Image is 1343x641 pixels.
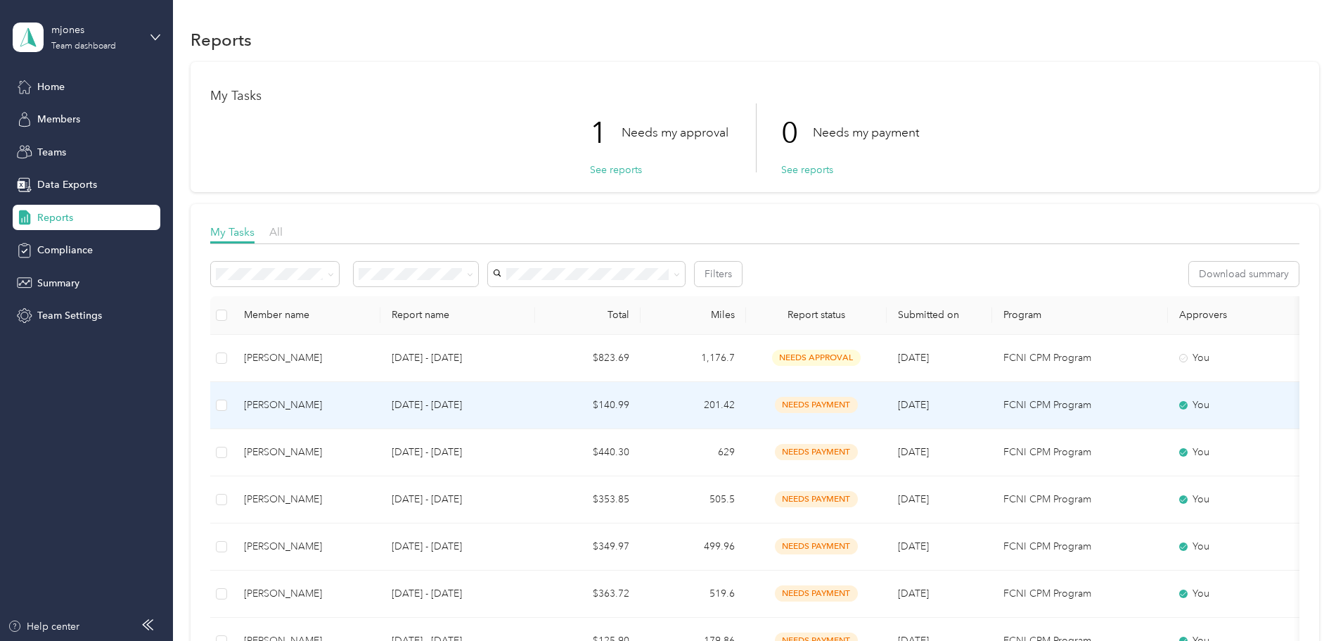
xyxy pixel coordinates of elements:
[898,588,929,599] span: [DATE]
[992,296,1168,335] th: Program
[244,586,369,602] div: [PERSON_NAME]
[37,276,79,291] span: Summary
[992,476,1168,523] td: FCNI CPM Program
[380,296,535,335] th: Report name
[992,571,1168,618] td: FCNI CPM Program
[535,335,641,382] td: $823.69
[1003,586,1157,602] p: FCNI CPM Program
[244,539,369,554] div: [PERSON_NAME]
[898,446,929,458] span: [DATE]
[535,382,641,429] td: $140.99
[590,163,642,177] button: See reports
[392,539,524,554] p: [DATE] - [DATE]
[641,429,746,476] td: 629
[775,397,858,413] span: needs payment
[37,177,97,192] span: Data Exports
[269,225,283,239] span: All
[775,491,858,507] span: needs payment
[1003,445,1157,460] p: FCNI CPM Program
[652,309,735,321] div: Miles
[392,445,524,460] p: [DATE] - [DATE]
[8,619,79,634] button: Help center
[1003,398,1157,413] p: FCNI CPM Program
[1003,492,1157,507] p: FCNI CPM Program
[1179,492,1297,507] div: You
[781,103,813,163] p: 0
[641,523,746,571] td: 499.96
[1264,562,1343,641] iframe: Everlance-gr Chat Button Frame
[191,32,252,47] h1: Reports
[775,444,858,460] span: needs payment
[210,225,255,239] span: My Tasks
[392,398,524,413] p: [DATE] - [DATE]
[37,145,66,160] span: Teams
[244,492,369,507] div: [PERSON_NAME]
[1003,539,1157,554] p: FCNI CPM Program
[1168,296,1309,335] th: Approvers
[622,124,728,141] p: Needs my approval
[37,112,80,127] span: Members
[1179,445,1297,460] div: You
[392,350,524,366] p: [DATE] - [DATE]
[37,308,102,323] span: Team Settings
[546,309,629,321] div: Total
[1179,586,1297,602] div: You
[37,210,73,225] span: Reports
[887,296,992,335] th: Submitted on
[535,523,641,571] td: $349.97
[781,163,833,177] button: See reports
[392,586,524,602] p: [DATE] - [DATE]
[210,89,1299,103] h1: My Tasks
[244,445,369,460] div: [PERSON_NAME]
[898,493,929,505] span: [DATE]
[641,335,746,382] td: 1,176.7
[590,103,622,163] p: 1
[37,243,93,258] span: Compliance
[1003,350,1157,366] p: FCNI CPM Program
[757,309,875,321] span: Report status
[641,571,746,618] td: 519.6
[51,42,116,51] div: Team dashboard
[37,80,65,94] span: Home
[898,352,929,364] span: [DATE]
[1179,350,1297,366] div: You
[641,476,746,523] td: 505.5
[772,350,861,366] span: needs approval
[992,335,1168,382] td: FCNI CPM Program
[535,429,641,476] td: $440.30
[1179,539,1297,554] div: You
[51,23,139,37] div: mjones
[535,476,641,523] td: $353.85
[641,382,746,429] td: 201.42
[1189,262,1299,286] button: Download summary
[695,262,742,286] button: Filters
[813,124,919,141] p: Needs my payment
[233,296,380,335] th: Member name
[898,399,929,411] span: [DATE]
[898,540,929,552] span: [DATE]
[775,585,858,602] span: needs payment
[535,571,641,618] td: $363.72
[992,523,1168,571] td: FCNI CPM Program
[992,429,1168,476] td: FCNI CPM Program
[244,309,369,321] div: Member name
[1179,398,1297,413] div: You
[392,492,524,507] p: [DATE] - [DATE]
[244,350,369,366] div: [PERSON_NAME]
[775,538,858,554] span: needs payment
[244,398,369,413] div: [PERSON_NAME]
[992,382,1168,429] td: FCNI CPM Program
